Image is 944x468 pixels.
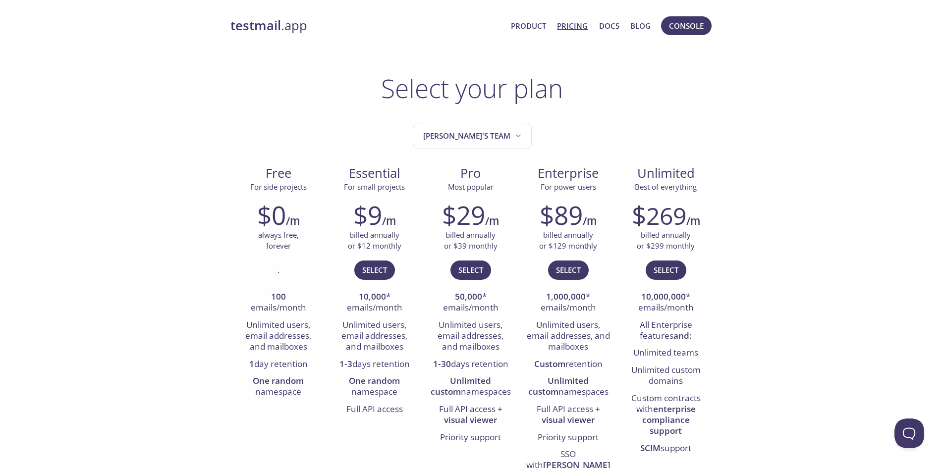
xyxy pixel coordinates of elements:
strong: 10,000,000 [641,291,686,302]
strong: 1-3 [339,358,352,369]
li: day retention [238,356,319,373]
strong: and [673,330,689,341]
strong: testmail [230,17,281,34]
li: Unlimited teams [625,345,707,362]
li: * emails/month [526,289,611,317]
li: All Enterprise features : [625,317,707,345]
li: emails/month [238,289,319,317]
li: Unlimited users, email addresses, and mailboxes [334,317,415,356]
li: Priority support [430,429,511,446]
strong: visual viewer [444,414,497,425]
span: Console [669,19,704,32]
a: testmail.app [230,17,503,34]
a: Pricing [557,19,588,32]
span: [PERSON_NAME]'s team [423,129,523,143]
button: Console [661,16,712,35]
p: always free, forever [258,230,299,251]
iframe: Help Scout Beacon - Open [894,418,924,448]
h2: $89 [540,200,583,230]
strong: 1-30 [433,358,451,369]
h6: /m [686,212,700,229]
span: Unlimited [637,164,695,182]
h1: Select your plan [381,73,563,103]
li: support [625,440,707,457]
a: Docs [599,19,619,32]
strong: 50,000 [455,291,482,302]
li: * emails/month [430,289,511,317]
li: Full API access + [526,401,611,429]
span: Select [654,263,678,276]
strong: 1 [249,358,254,369]
button: Select [450,260,491,279]
span: For power users [541,182,596,192]
li: namespaces [526,373,611,401]
span: 269 [646,200,686,232]
h6: /m [382,212,396,229]
span: Best of everything [635,182,697,192]
strong: SCIM [640,442,661,454]
h2: $9 [353,200,382,230]
strong: One random [349,375,400,386]
h2: $ [632,200,686,230]
span: Enterprise [527,165,610,182]
p: billed annually or $12 monthly [348,230,401,251]
p: billed annually or $299 monthly [637,230,695,251]
span: Pro [431,165,511,182]
li: Full API access [334,401,415,418]
p: billed annually or $129 monthly [539,230,597,251]
h2: $29 [442,200,485,230]
span: Select [556,263,581,276]
strong: 10,000 [359,291,386,302]
li: Priority support [526,429,611,446]
strong: 1,000,000 [546,291,586,302]
li: namespace [238,373,319,401]
button: Select [646,260,686,279]
li: * emails/month [334,289,415,317]
li: Custom contracts with [625,390,707,440]
button: Select [548,260,589,279]
span: Free [238,165,319,182]
button: Romeo's team [413,123,532,149]
li: Full API access + [430,401,511,429]
span: For side projects [250,182,307,192]
strong: Custom [534,358,565,369]
strong: visual viewer [542,414,595,425]
strong: Unlimited custom [528,375,589,397]
strong: One random [253,375,304,386]
span: For small projects [344,182,405,192]
li: Unlimited users, email addresses, and mailboxes [238,317,319,356]
li: Unlimited users, email addresses, and mailboxes [526,317,611,356]
li: days retention [430,356,511,373]
p: billed annually or $39 monthly [444,230,498,251]
h6: /m [485,212,499,229]
strong: 100 [271,291,286,302]
li: * emails/month [625,289,707,317]
h6: /m [286,212,300,229]
li: retention [526,356,611,373]
span: Select [362,263,387,276]
li: days retention [334,356,415,373]
h2: $0 [257,200,286,230]
span: Most popular [448,182,494,192]
span: Select [458,263,483,276]
strong: Unlimited custom [431,375,492,397]
strong: enterprise compliance support [642,403,696,437]
li: Unlimited custom domains [625,362,707,390]
li: namespaces [430,373,511,401]
a: Blog [630,19,651,32]
li: Unlimited users, email addresses, and mailboxes [430,317,511,356]
li: namespace [334,373,415,401]
h6: /m [583,212,597,229]
button: Select [354,260,395,279]
span: Essential [334,165,415,182]
a: Product [511,19,546,32]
